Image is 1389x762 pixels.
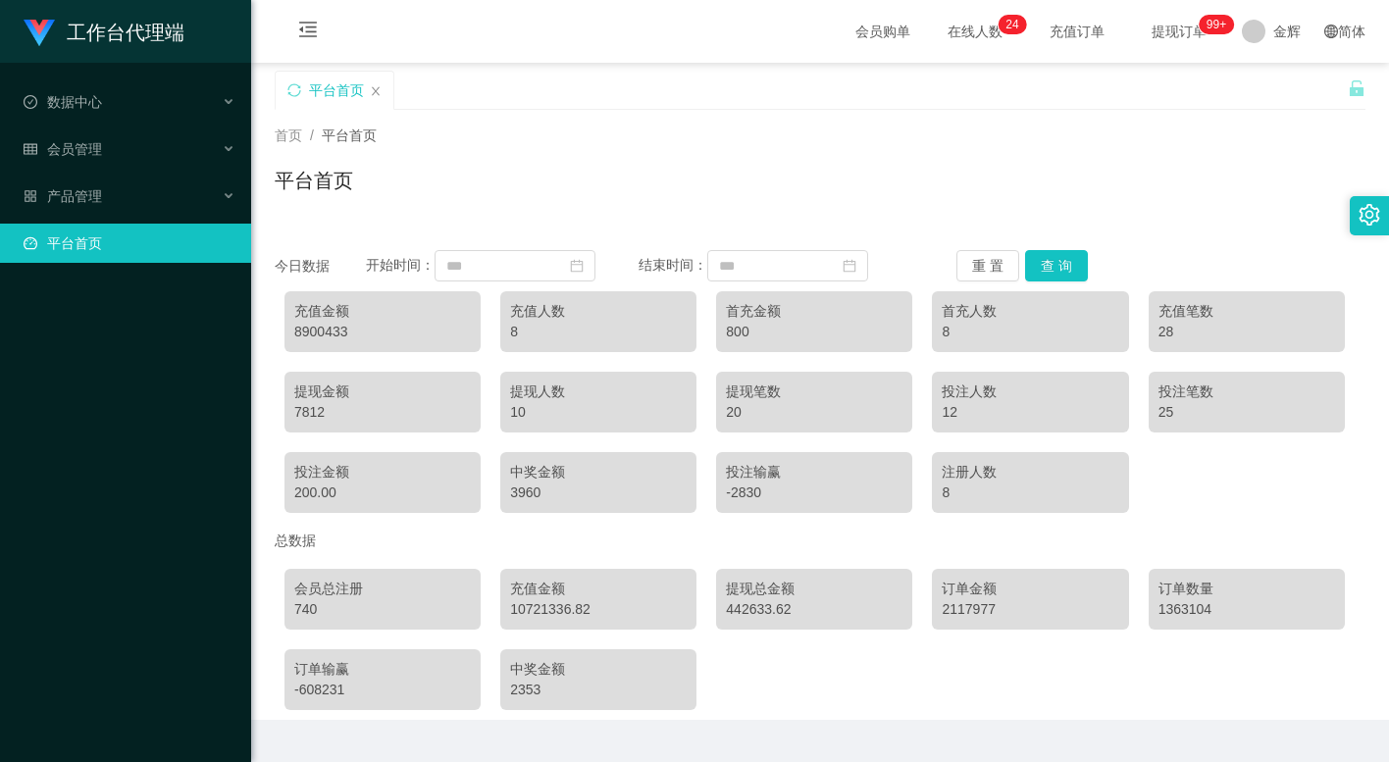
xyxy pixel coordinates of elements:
[1324,25,1338,38] i: 图标: global
[726,483,902,503] div: -2830
[942,322,1118,342] div: 8
[726,599,902,620] div: 442633.62
[938,25,1012,38] span: 在线人数
[726,462,902,483] div: 投注输赢
[294,322,471,342] div: 8900433
[942,599,1118,620] div: 2117977
[510,381,687,402] div: 提现人数
[275,256,366,277] div: 今日数据
[510,301,687,322] div: 充值人数
[287,83,301,97] i: 图标: sync
[370,85,382,97] i: 图标: close
[998,15,1026,34] sup: 24
[275,1,341,64] i: 图标: menu-fold
[294,680,471,700] div: -608231
[24,24,184,39] a: 工作台代理端
[322,127,377,143] span: 平台首页
[1025,250,1088,281] button: 查 询
[843,259,856,273] i: 图标: calendar
[1005,15,1012,34] p: 2
[942,381,1118,402] div: 投注人数
[1012,15,1019,34] p: 4
[942,483,1118,503] div: 8
[294,301,471,322] div: 充值金额
[1199,15,1234,34] sup: 1018
[294,462,471,483] div: 投注金额
[726,381,902,402] div: 提现笔数
[510,483,687,503] div: 3960
[510,659,687,680] div: 中奖金额
[639,257,707,273] span: 结束时间：
[942,301,1118,322] div: 首充人数
[510,462,687,483] div: 中奖金额
[570,259,584,273] i: 图标: calendar
[1359,204,1380,226] i: 图标: setting
[24,189,37,203] i: 图标: appstore-o
[24,188,102,204] span: 产品管理
[294,402,471,423] div: 7812
[1158,402,1335,423] div: 25
[1158,579,1335,599] div: 订单数量
[1040,25,1114,38] span: 充值订单
[1158,322,1335,342] div: 28
[942,579,1118,599] div: 订单金额
[24,141,102,157] span: 会员管理
[510,599,687,620] div: 10721336.82
[366,257,435,273] span: 开始时间：
[24,20,55,47] img: logo.9652507e.png
[510,402,687,423] div: 10
[510,680,687,700] div: 2353
[310,127,314,143] span: /
[294,579,471,599] div: 会员总注册
[510,579,687,599] div: 充值金额
[726,579,902,599] div: 提现总金额
[67,1,184,64] h1: 工作台代理端
[294,599,471,620] div: 740
[1158,599,1335,620] div: 1363104
[294,483,471,503] div: 200.00
[726,301,902,322] div: 首充金额
[294,659,471,680] div: 订单输赢
[510,322,687,342] div: 8
[294,381,471,402] div: 提现金额
[309,72,364,109] div: 平台首页
[24,94,102,110] span: 数据中心
[942,402,1118,423] div: 12
[1348,79,1365,97] i: 图标: unlock
[1158,301,1335,322] div: 充值笔数
[726,402,902,423] div: 20
[942,462,1118,483] div: 注册人数
[24,224,235,263] a: 图标: dashboard平台首页
[275,523,1365,559] div: 总数据
[24,142,37,156] i: 图标: table
[956,250,1019,281] button: 重 置
[1142,25,1216,38] span: 提现订单
[726,322,902,342] div: 800
[24,95,37,109] i: 图标: check-circle-o
[275,166,353,195] h1: 平台首页
[275,127,302,143] span: 首页
[1158,381,1335,402] div: 投注笔数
